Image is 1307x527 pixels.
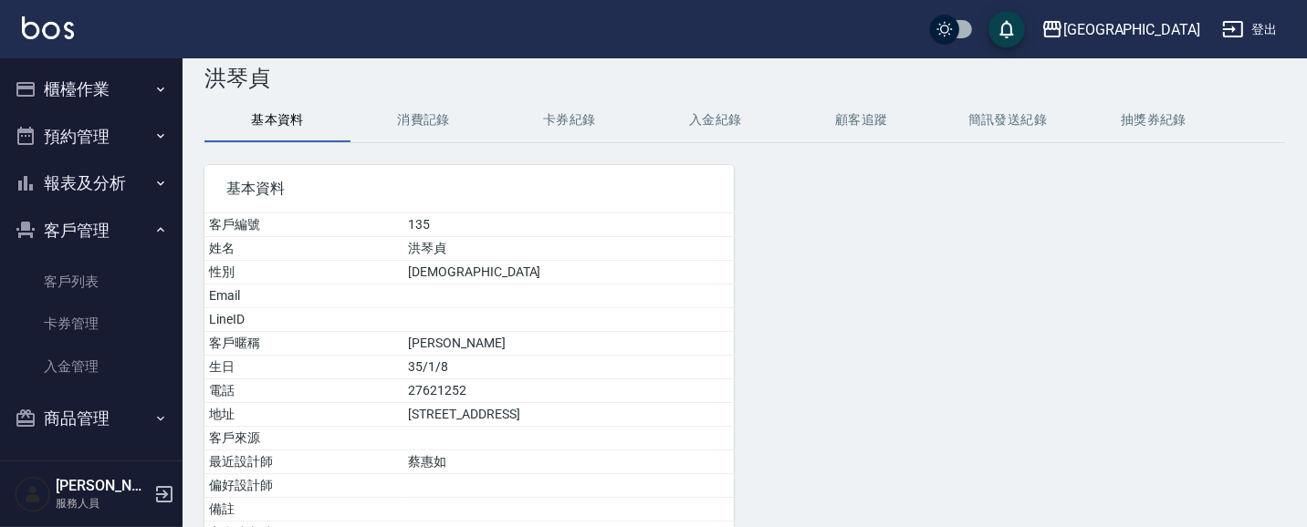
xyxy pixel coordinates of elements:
[988,11,1025,47] button: save
[789,98,935,142] button: 顧客追蹤
[7,261,175,303] a: 客戶列表
[403,379,734,403] td: 27621252
[497,98,643,142] button: 卡券紀錄
[403,403,734,427] td: [STREET_ADDRESS]
[935,98,1081,142] button: 簡訊發送紀錄
[7,395,175,442] button: 商品管理
[350,98,497,142] button: 消費記錄
[1215,13,1285,46] button: 登出
[643,98,789,142] button: 入金紀錄
[7,160,175,207] button: 報表及分析
[204,237,403,261] td: 姓名
[403,213,734,237] td: 135
[1081,98,1227,142] button: 抽獎券紀錄
[56,477,149,495] h5: [PERSON_NAME]
[204,98,350,142] button: 基本資料
[204,66,1285,91] h3: 洪琴貞
[7,66,175,113] button: 櫃檯作業
[403,332,734,356] td: [PERSON_NAME]
[204,379,403,403] td: 電話
[204,332,403,356] td: 客戶暱稱
[204,427,403,450] td: 客戶來源
[1034,11,1208,48] button: [GEOGRAPHIC_DATA]
[204,284,403,308] td: Email
[7,346,175,387] a: 入金管理
[56,495,149,511] p: 服務人員
[403,261,734,284] td: [DEMOGRAPHIC_DATA]
[204,498,403,522] td: 備註
[204,308,403,332] td: LineID
[7,113,175,160] button: 預約管理
[22,16,74,39] img: Logo
[403,237,734,261] td: 洪琴貞
[403,450,734,474] td: 蔡惠如
[204,403,403,427] td: 地址
[204,474,403,498] td: 偏好設計師
[204,213,403,237] td: 客戶編號
[15,476,51,512] img: Person
[204,261,403,284] td: 性別
[226,180,712,198] span: 基本資料
[7,303,175,345] a: 卡券管理
[1063,18,1200,41] div: [GEOGRAPHIC_DATA]
[7,207,175,254] button: 客戶管理
[403,356,734,379] td: 35/1/8
[204,356,403,379] td: 生日
[204,450,403,474] td: 最近設計師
